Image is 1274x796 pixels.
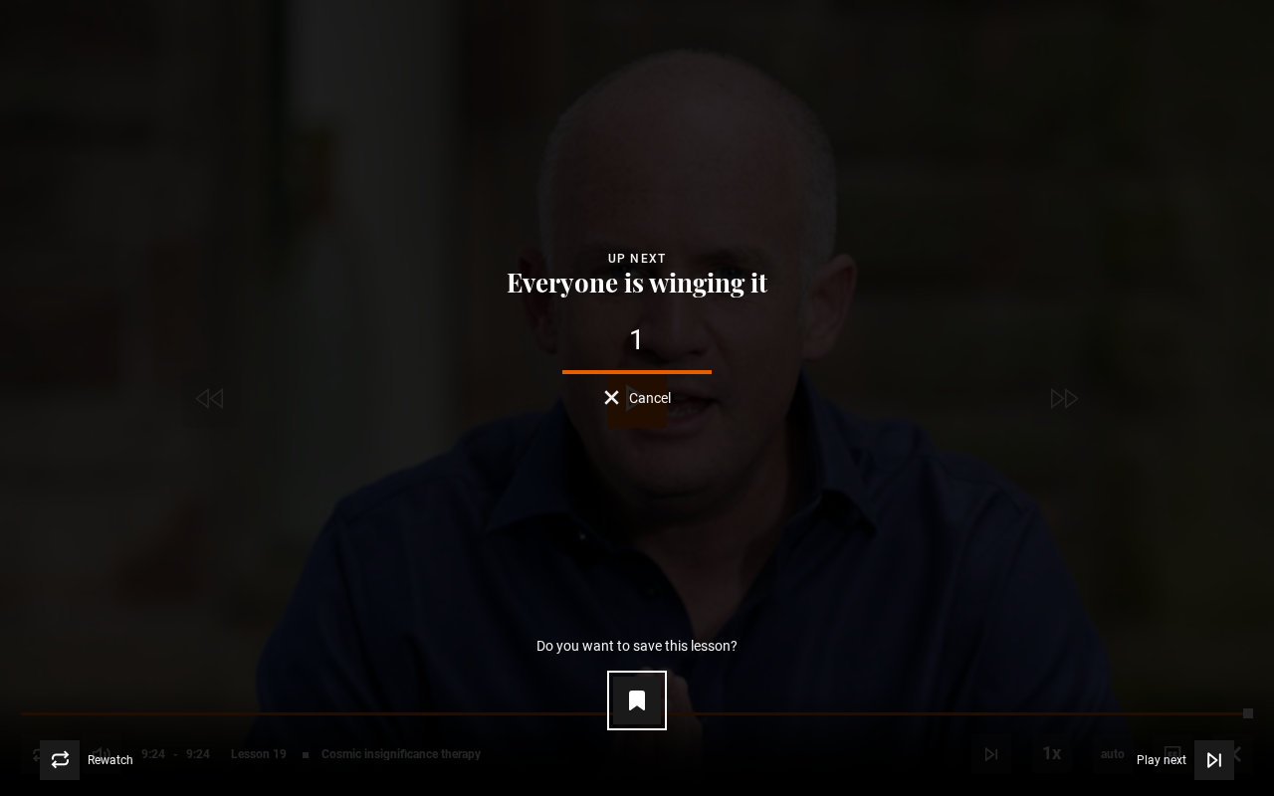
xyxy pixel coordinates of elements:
button: Cancel [604,390,671,405]
span: Cancel [629,391,671,405]
button: Everyone is winging it [501,269,773,297]
div: Up next [32,249,1242,269]
button: Play next [1137,740,1234,780]
button: Rewatch [40,740,133,780]
span: Rewatch [88,754,133,766]
p: Do you want to save this lesson? [536,639,738,653]
span: Play next [1137,754,1186,766]
div: 1 [32,326,1242,354]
